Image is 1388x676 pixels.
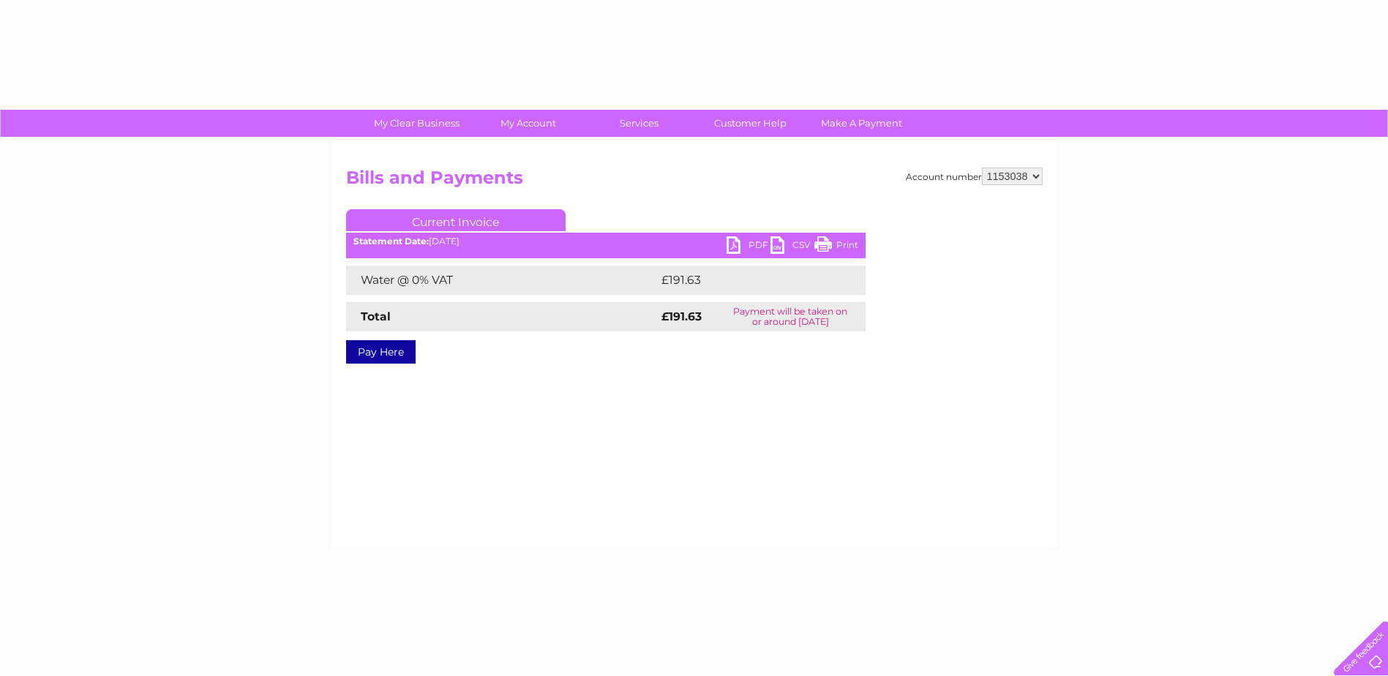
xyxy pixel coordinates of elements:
td: Water @ 0% VAT [346,266,658,295]
strong: Total [361,309,391,323]
a: Customer Help [690,110,811,137]
h2: Bills and Payments [346,168,1043,195]
a: PDF [727,236,770,258]
a: Pay Here [346,340,416,364]
a: My Clear Business [356,110,477,137]
a: CSV [770,236,814,258]
b: Statement Date: [353,236,429,247]
strong: £191.63 [661,309,702,323]
a: Print [814,236,858,258]
td: £191.63 [658,266,838,295]
a: Current Invoice [346,209,566,231]
div: [DATE] [346,236,866,247]
a: Make A Payment [801,110,922,137]
a: Services [579,110,699,137]
a: My Account [468,110,588,137]
div: Account number [906,168,1043,185]
td: Payment will be taken on or around [DATE] [716,302,865,331]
